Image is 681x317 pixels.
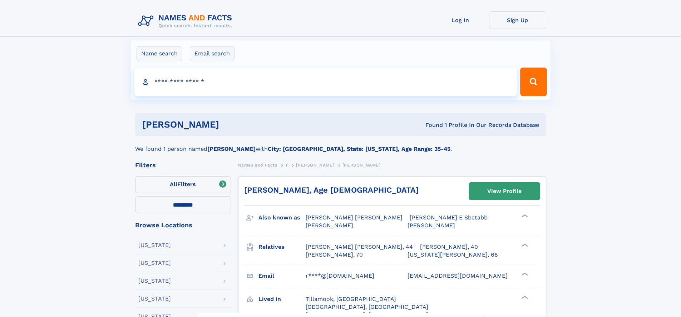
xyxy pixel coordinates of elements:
[170,181,177,188] span: All
[207,145,256,152] b: [PERSON_NAME]
[408,222,455,229] span: [PERSON_NAME]
[258,293,306,305] h3: Lived in
[135,11,238,31] img: Logo Names and Facts
[520,214,528,218] div: ❯
[487,183,522,199] div: View Profile
[306,296,396,302] span: Tillamook, [GEOGRAPHIC_DATA]
[285,163,288,168] span: T
[322,121,539,129] div: Found 1 Profile In Our Records Database
[306,243,413,251] a: [PERSON_NAME] [PERSON_NAME], 44
[520,272,528,276] div: ❯
[342,163,381,168] span: [PERSON_NAME]
[268,145,450,152] b: City: [GEOGRAPHIC_DATA], State: [US_STATE], Age Range: 35-45
[408,272,508,279] span: [EMAIL_ADDRESS][DOMAIN_NAME]
[469,183,540,200] a: View Profile
[306,303,428,310] span: [GEOGRAPHIC_DATA], [GEOGRAPHIC_DATA]
[306,222,353,229] span: [PERSON_NAME]
[135,136,546,153] div: We found 1 person named with .
[420,243,478,251] a: [PERSON_NAME], 40
[142,120,322,129] h1: [PERSON_NAME]
[258,212,306,224] h3: Also known as
[138,242,171,248] div: [US_STATE]
[190,46,235,61] label: Email search
[137,46,182,61] label: Name search
[296,163,334,168] span: [PERSON_NAME]
[520,68,547,96] button: Search Button
[520,295,528,299] div: ❯
[135,176,231,193] label: Filters
[134,68,517,96] input: search input
[244,185,419,194] a: [PERSON_NAME], Age [DEMOGRAPHIC_DATA]
[285,160,288,169] a: T
[306,214,403,221] span: [PERSON_NAME] [PERSON_NAME]
[258,241,306,253] h3: Relatives
[135,162,231,168] div: Filters
[520,243,528,247] div: ❯
[138,278,171,284] div: [US_STATE]
[138,260,171,266] div: [US_STATE]
[138,296,171,302] div: [US_STATE]
[408,251,498,259] a: [US_STATE][PERSON_NAME], 68
[135,222,231,228] div: Browse Locations
[238,160,277,169] a: Names and Facts
[432,11,489,29] a: Log In
[489,11,546,29] a: Sign Up
[306,251,363,259] a: [PERSON_NAME], 70
[410,214,488,221] span: [PERSON_NAME] E Sbctabb
[296,160,334,169] a: [PERSON_NAME]
[258,270,306,282] h3: Email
